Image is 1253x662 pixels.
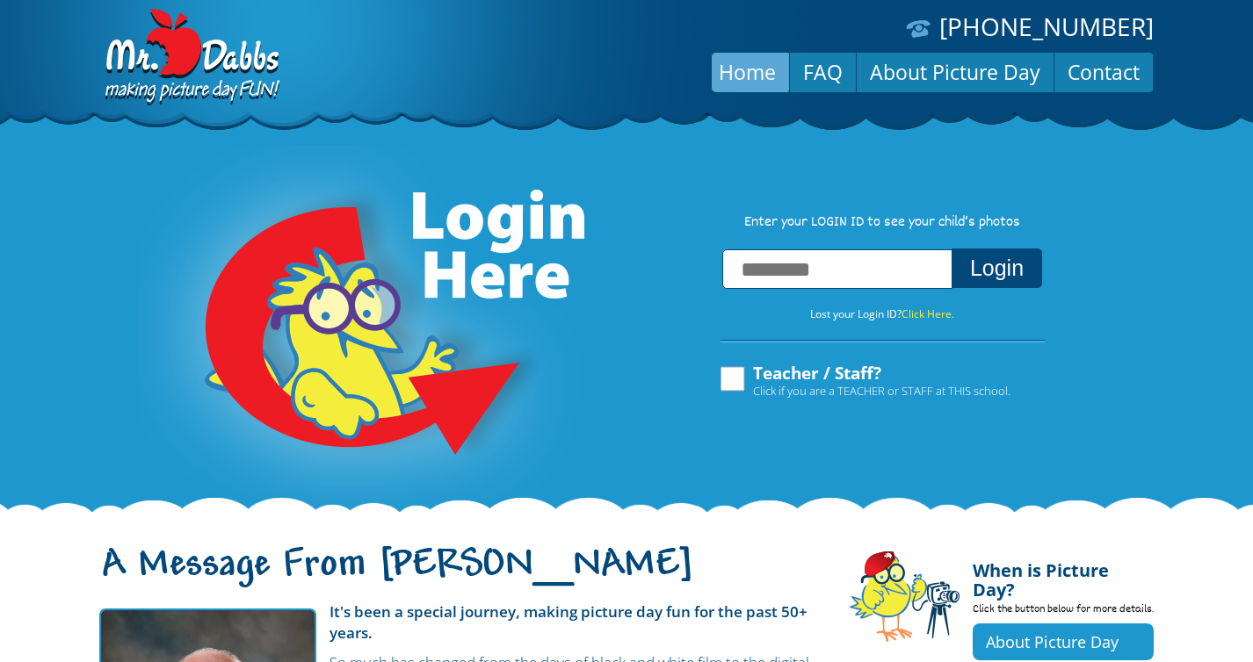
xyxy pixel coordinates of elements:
[138,145,588,514] img: Login Here
[330,601,808,643] strong: It's been a special journey, making picture day fun for the past 50+ years.
[973,623,1154,660] a: About Picture Day
[902,306,954,321] a: Click Here.
[939,10,1154,43] a: [PHONE_NUMBER]
[857,51,1054,93] a: About Picture Day
[790,51,856,93] a: FAQ
[99,9,282,107] img: Dabbs Company
[702,305,1062,324] p: Lost your Login ID?
[99,558,823,594] h1: A Message From [PERSON_NAME]
[1054,51,1153,93] a: Contact
[753,382,1010,399] span: Click if you are a TEACHER or STAFF at THIS school.
[706,51,789,93] a: Home
[973,600,1154,623] p: Click the button below for more details.
[952,248,1042,288] button: Login
[702,213,1062,233] p: Enter your LOGIN ID to see your child’s photos
[973,550,1154,600] h4: When is Picture Day?
[718,364,1010,398] label: Teacher / Staff?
